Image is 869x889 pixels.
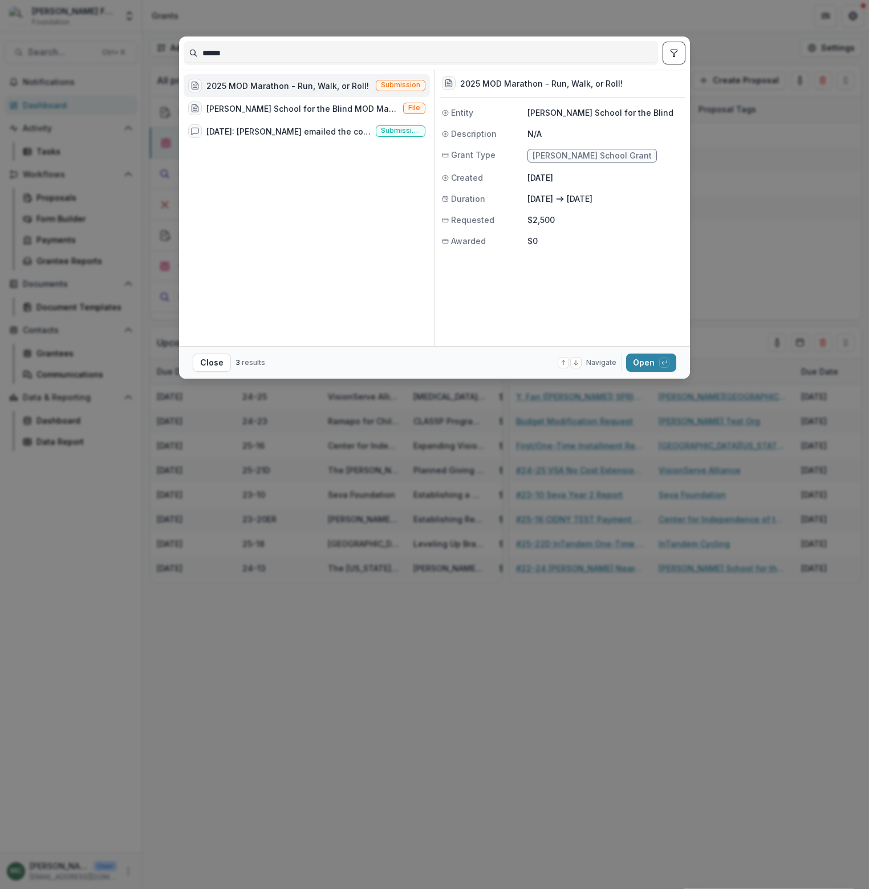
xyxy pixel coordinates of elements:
h3: 2025 MOD Marathon - Run, Walk, or Roll! [460,78,623,90]
span: results [242,358,265,367]
p: [PERSON_NAME] School for the Blind [527,107,683,119]
span: Created [451,172,483,184]
div: [DATE]: [PERSON_NAME] emailed the correct MOD Marathon Request Summary to SC externally on [DATE]... [206,125,371,137]
p: [DATE] [567,193,592,205]
div: 2025 MOD Marathon - Run, Walk, or Roll! [206,80,369,92]
button: Close [193,354,231,372]
span: Submission comment [381,127,420,135]
p: $2,500 [527,214,683,226]
span: Duration [451,193,485,205]
span: 3 [235,358,240,367]
p: $0 [527,235,683,247]
span: Navigate [586,358,616,368]
span: Grant Type [451,149,496,161]
p: N/A [527,128,683,140]
span: File [408,104,420,112]
span: Submission [381,81,420,89]
button: Open [626,354,676,372]
span: Description [451,128,497,140]
span: Entity [451,107,473,119]
button: toggle filters [663,42,685,64]
span: Requested [451,214,494,226]
span: [PERSON_NAME] School Grant [533,151,652,161]
div: [PERSON_NAME] School for the Blind MOD Marathon Budget 2025.xlsx [206,103,399,115]
span: Awarded [451,235,486,247]
p: [DATE] [527,193,553,205]
p: [DATE] [527,172,683,184]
